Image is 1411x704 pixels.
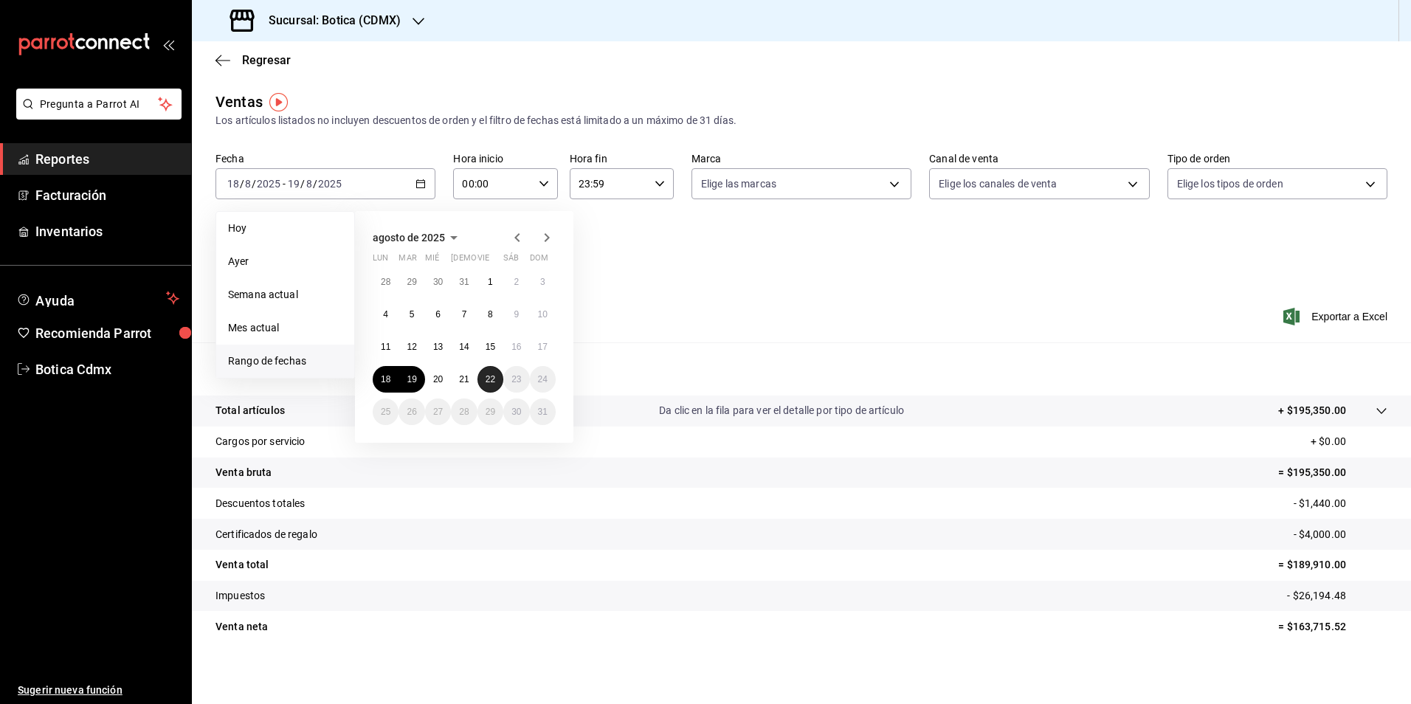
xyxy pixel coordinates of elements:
abbr: 4 de agosto de 2025 [383,309,388,320]
abbr: viernes [477,253,489,269]
span: Inventarios [35,221,179,241]
span: Botica Cdmx [35,359,179,379]
a: Pregunta a Parrot AI [10,107,182,122]
span: Elige las marcas [701,176,776,191]
abbr: 29 de julio de 2025 [407,277,416,287]
span: Mes actual [228,320,342,336]
p: = $189,910.00 [1278,557,1387,573]
button: 11 de agosto de 2025 [373,334,399,360]
label: Tipo de orden [1167,153,1387,164]
button: 14 de agosto de 2025 [451,334,477,360]
input: -- [287,178,300,190]
abbr: lunes [373,253,388,269]
button: 25 de agosto de 2025 [373,398,399,425]
abbr: 16 de agosto de 2025 [511,342,521,352]
span: Recomienda Parrot [35,323,179,343]
abbr: 31 de agosto de 2025 [538,407,548,417]
p: Venta neta [215,619,268,635]
abbr: 21 de agosto de 2025 [459,374,469,384]
button: Pregunta a Parrot AI [16,89,182,120]
button: 15 de agosto de 2025 [477,334,503,360]
p: Venta total [215,557,269,573]
label: Hora fin [570,153,674,164]
abbr: 17 de agosto de 2025 [538,342,548,352]
span: Ayuda [35,289,160,307]
abbr: 25 de agosto de 2025 [381,407,390,417]
button: 9 de agosto de 2025 [503,301,529,328]
abbr: 1 de agosto de 2025 [488,277,493,287]
button: 26 de agosto de 2025 [399,398,424,425]
span: Sugerir nueva función [18,683,179,698]
div: Los artículos listados no incluyen descuentos de orden y el filtro de fechas está limitado a un m... [215,113,1387,128]
p: Descuentos totales [215,496,305,511]
button: 30 de agosto de 2025 [503,398,529,425]
p: + $0.00 [1311,434,1387,449]
abbr: 29 de agosto de 2025 [486,407,495,417]
p: Da clic en la fila para ver el detalle por tipo de artículo [659,403,904,418]
img: Tooltip marker [269,93,288,111]
span: Ayer [228,254,342,269]
label: Marca [691,153,911,164]
abbr: 15 de agosto de 2025 [486,342,495,352]
span: / [252,178,256,190]
button: 22 de agosto de 2025 [477,366,503,393]
input: ---- [256,178,281,190]
button: 7 de agosto de 2025 [451,301,477,328]
abbr: 30 de julio de 2025 [433,277,443,287]
abbr: 12 de agosto de 2025 [407,342,416,352]
abbr: miércoles [425,253,439,269]
abbr: 22 de agosto de 2025 [486,374,495,384]
input: -- [244,178,252,190]
div: Ventas [215,91,263,113]
button: 2 de agosto de 2025 [503,269,529,295]
button: 1 de agosto de 2025 [477,269,503,295]
button: 27 de agosto de 2025 [425,398,451,425]
button: 13 de agosto de 2025 [425,334,451,360]
span: Elige los canales de venta [939,176,1057,191]
abbr: sábado [503,253,519,269]
input: -- [306,178,313,190]
abbr: 14 de agosto de 2025 [459,342,469,352]
button: 3 de agosto de 2025 [530,269,556,295]
p: Resumen [215,360,1387,378]
button: 10 de agosto de 2025 [530,301,556,328]
button: Exportar a Excel [1286,308,1387,325]
p: Certificados de regalo [215,527,317,542]
button: 12 de agosto de 2025 [399,334,424,360]
p: + $195,350.00 [1278,403,1346,418]
button: 8 de agosto de 2025 [477,301,503,328]
p: Total artículos [215,403,285,418]
h3: Sucursal: Botica (CDMX) [257,12,401,30]
button: 6 de agosto de 2025 [425,301,451,328]
button: 19 de agosto de 2025 [399,366,424,393]
span: - [283,178,286,190]
button: 31 de agosto de 2025 [530,398,556,425]
p: - $1,440.00 [1294,496,1387,511]
p: - $26,194.48 [1287,588,1387,604]
abbr: 6 de agosto de 2025 [435,309,441,320]
p: Impuestos [215,588,265,604]
button: 17 de agosto de 2025 [530,334,556,360]
abbr: 19 de agosto de 2025 [407,374,416,384]
button: 23 de agosto de 2025 [503,366,529,393]
abbr: 10 de agosto de 2025 [538,309,548,320]
span: Facturación [35,185,179,205]
abbr: 13 de agosto de 2025 [433,342,443,352]
button: agosto de 2025 [373,229,463,246]
button: 18 de agosto de 2025 [373,366,399,393]
p: = $163,715.52 [1278,619,1387,635]
button: 24 de agosto de 2025 [530,366,556,393]
button: 29 de julio de 2025 [399,269,424,295]
span: Regresar [242,53,291,67]
label: Fecha [215,153,435,164]
p: Cargos por servicio [215,434,306,449]
p: - $4,000.00 [1294,527,1387,542]
abbr: 24 de agosto de 2025 [538,374,548,384]
button: Regresar [215,53,291,67]
button: 16 de agosto de 2025 [503,334,529,360]
span: Hoy [228,221,342,236]
abbr: 26 de agosto de 2025 [407,407,416,417]
span: / [313,178,317,190]
button: 4 de agosto de 2025 [373,301,399,328]
abbr: 3 de agosto de 2025 [540,277,545,287]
